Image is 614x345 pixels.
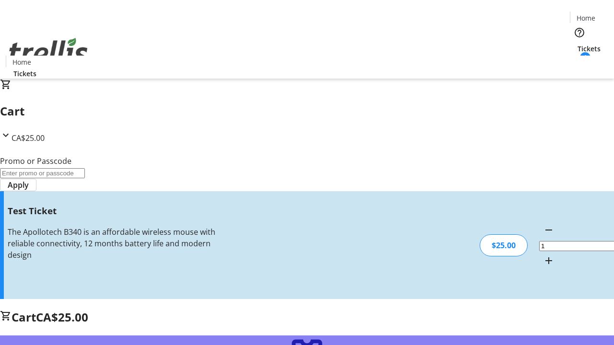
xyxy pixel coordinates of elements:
a: Tickets [570,44,608,54]
span: CA$25.00 [36,309,88,325]
span: Tickets [578,44,601,54]
button: Decrement by one [539,220,558,240]
a: Home [6,57,37,67]
span: CA$25.00 [12,133,45,143]
a: Home [570,13,601,23]
span: Apply [8,179,29,191]
h3: Test Ticket [8,204,217,218]
button: Cart [570,54,589,73]
img: Orient E2E Organization GZ8Kxgtmgg's Logo [6,27,91,75]
span: Home [577,13,595,23]
button: Increment by one [539,251,558,270]
div: $25.00 [480,234,528,256]
div: The Apollotech B340 is an affordable wireless mouse with reliable connectivity, 12 months battery... [8,226,217,261]
a: Tickets [6,69,44,79]
span: Home [12,57,31,67]
button: Help [570,23,589,42]
span: Tickets [13,69,36,79]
